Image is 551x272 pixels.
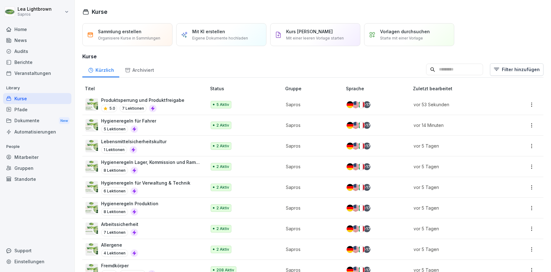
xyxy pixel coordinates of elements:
a: Standorte [3,174,71,185]
a: Automatisierungen [3,126,71,137]
a: Kürzlich [82,61,119,77]
p: vor 5 Tagen [414,163,502,170]
img: it.svg [358,184,365,191]
a: Pfade [3,104,71,115]
a: Gruppen [3,163,71,174]
p: Eigene Dokumente hochladen [192,35,248,41]
a: Archiviert [119,61,159,77]
img: de.svg [347,184,353,191]
p: Sapros [286,163,336,170]
div: Audits [3,46,71,57]
img: de.svg [347,143,353,149]
img: it.svg [358,225,365,232]
p: 2 Aktiv [216,205,229,211]
a: Berichte [3,57,71,68]
img: de.svg [347,205,353,212]
img: de.svg [347,163,353,170]
p: Sapros [286,143,336,149]
img: vwx8k6ya36xzvqnkwtub9yzx.png [85,119,98,132]
p: 5 Lektionen [101,125,128,133]
p: Sprache [346,85,410,92]
p: 2 Aktiv [216,185,229,190]
img: qyq0a2416wu59rzz6gvkqk6n.png [85,181,98,194]
a: Veranstaltungen [3,68,71,79]
p: 8 Lektionen [101,167,128,174]
img: us.svg [352,101,359,108]
p: Sapros [286,246,336,253]
img: de.svg [347,122,353,129]
p: Sapros [286,205,336,211]
p: Lea Lightbrown [18,7,52,12]
img: l8527dfigmvtvnh9bpu1gycw.png [85,202,98,214]
div: Support [3,245,71,256]
img: us.svg [352,163,359,170]
p: 2 Aktiv [216,247,229,252]
p: Starte mit einer Vorlage [380,35,423,41]
p: vor 14 Minuten [414,122,502,128]
p: Produktsperrung und Produktfreigabe [101,97,184,103]
p: Kurs [PERSON_NAME] [286,28,333,35]
img: de.svg [347,101,353,108]
a: DokumenteNew [3,115,71,127]
div: + 17 [363,143,370,149]
p: 7 Lektionen [101,229,128,236]
img: it.svg [358,246,365,253]
img: x7ba9ezpb0gwldksaaha8749.png [85,140,98,152]
p: Hygieneregeln für Fahrer [101,118,156,124]
img: lznwvr82wpecqkh5vfti2rdl.png [85,222,98,235]
p: 7 Lektionen [120,105,147,112]
p: Sapros [286,122,336,128]
p: 8 Lektionen [101,208,128,216]
p: 2 Aktiv [216,226,229,232]
p: Mit KI erstellen [192,28,225,35]
p: Organisiere Kurse in Sammlungen [98,35,160,41]
p: Hygieneregeln Produktion [101,200,158,207]
img: it.svg [358,101,365,108]
div: + 17 [363,122,370,129]
p: vor 5 Tagen [414,184,502,191]
p: Status [210,85,283,92]
p: Sapros [286,225,336,232]
img: de.svg [347,246,353,253]
div: New [59,117,70,124]
img: us.svg [352,246,359,253]
p: Sapros [286,184,336,191]
p: Vorlagen durchsuchen [380,28,430,35]
p: 2 Aktiv [216,143,229,149]
p: Arbeitssicherheit [101,221,138,228]
div: Dokumente [3,115,71,127]
img: it.svg [358,205,365,212]
a: Mitarbeiter [3,152,71,163]
p: 1 Lektionen [101,146,127,154]
div: + 17 [363,225,370,232]
p: 5 Aktiv [216,102,229,107]
img: us.svg [352,225,359,232]
p: vor 5 Tagen [414,143,502,149]
p: Hygieneregeln Lager, Kommission und Rampe [101,159,200,165]
div: + 17 [363,163,370,170]
img: us.svg [352,205,359,212]
p: Library [3,83,71,93]
p: 2 Aktiv [216,123,229,128]
a: Home [3,24,71,35]
img: it.svg [358,143,365,149]
p: 6 Lektionen [101,187,128,195]
a: Einstellungen [3,256,71,267]
p: 4 Lektionen [101,249,128,257]
img: us.svg [352,122,359,129]
p: Sapros [18,12,52,17]
button: Filter hinzufügen [490,63,543,76]
a: News [3,35,71,46]
p: vor 5 Tagen [414,246,502,253]
p: Titel [85,85,208,92]
p: 5.0 [109,106,115,111]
